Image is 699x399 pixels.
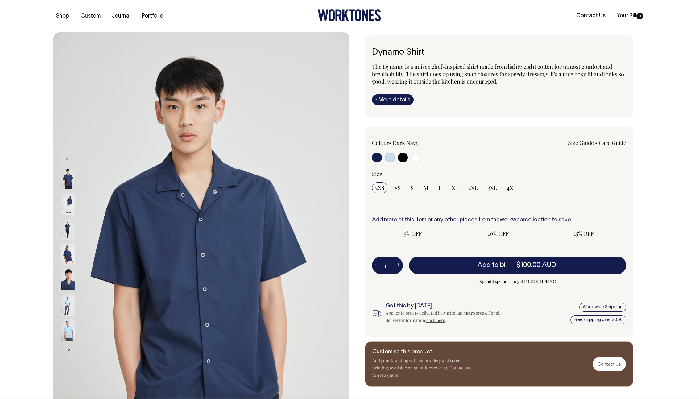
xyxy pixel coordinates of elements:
[407,182,417,193] input: S
[426,317,445,323] a: click here
[546,230,621,237] span: 15% OFF
[504,182,519,193] input: 4XL
[386,303,511,309] h6: Get this by [DATE]
[61,269,75,290] img: dark-navy
[372,170,626,178] div: Size
[543,228,624,239] input: 15% OFF
[372,357,471,379] p: Add your branding with embroidery and screen printing, available on quantities over 25. Contact u...
[452,184,458,191] span: XL
[507,184,516,191] span: 4XL
[574,11,608,21] a: Contact Us
[393,139,419,146] label: Dark Navy
[394,184,401,191] span: XS
[372,228,454,239] input: 5% OFF
[372,63,624,85] span: The Dynamo is a unisex chef-inspired shirt made from lightweight cotton for utmost comfort and br...
[409,278,626,285] span: Spend $142 more to get FREE SHIPPING
[424,184,428,191] span: M
[372,182,387,193] input: 2XS
[468,184,478,191] span: 2XL
[375,184,384,191] span: 2XS
[516,262,556,268] span: $100.00 AUD
[568,139,594,146] a: Size Guide
[372,139,474,146] div: Colour
[386,309,511,324] div: Applies to orders delivered in Australian metro areas. For all delivery information, .
[61,244,75,265] img: dark-navy
[478,262,508,268] span: Add to bill
[61,294,75,316] img: true-blue
[372,94,414,105] a: iMore details
[409,257,626,274] button: Add to bill —$100.00 AUD
[509,262,558,268] span: —
[438,184,442,191] span: L
[393,259,403,272] button: +
[593,357,626,371] a: Contact Us
[411,184,414,191] span: S
[64,152,73,166] button: Previous
[139,11,166,21] a: Portfolio
[485,182,500,193] input: 3XL
[595,139,598,146] span: •
[488,184,497,191] span: 3XL
[449,182,461,193] input: XL
[78,11,103,21] a: Custom
[636,13,643,19] span: 0
[375,96,377,103] span: i
[435,182,445,193] input: L
[420,182,432,193] input: M
[372,48,626,57] h6: Dynamo Shirt
[372,349,471,355] h6: Customise this product
[61,193,75,215] img: dark-navy
[110,11,133,21] a: Journal
[614,11,646,21] a: Your Bill0
[375,230,451,237] span: 5% OFF
[64,343,73,357] button: Next
[61,218,75,240] img: dark-navy
[372,259,381,272] button: -
[389,139,391,146] span: •
[61,168,75,189] img: dark-navy
[457,228,539,239] input: 10% OFF
[599,139,626,146] a: Care Guide
[53,11,72,21] a: Shop
[500,217,525,223] a: workwear
[372,217,626,223] h6: Add more of this item or any other pieces from the collection to save
[61,319,75,341] img: true-blue
[391,182,404,193] input: XS
[465,182,481,193] input: 2XL
[461,230,536,237] span: 10% OFF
